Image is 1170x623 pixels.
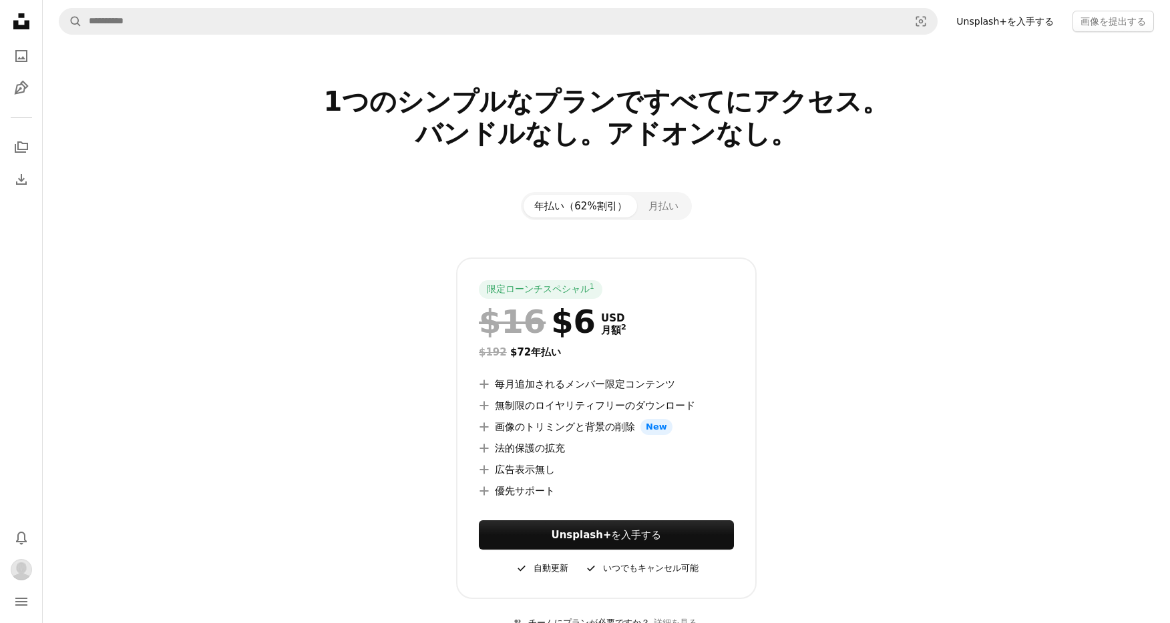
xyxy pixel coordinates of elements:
[524,195,637,217] button: 年払い（62%割引）
[601,312,626,324] span: USD
[479,304,546,339] span: $16
[479,398,734,414] li: 無制限のロイヤリティフリーのダウンロード
[479,344,734,360] div: $72 年払い
[59,8,938,35] form: サイト内でビジュアルを探す
[8,8,35,37] a: ホーム — Unsplash
[948,11,1062,32] a: Unsplash+を入手する
[590,282,594,290] sup: 1
[515,560,568,576] div: 自動更新
[479,419,734,435] li: 画像のトリミングと背景の削除
[8,588,35,615] button: メニュー
[479,304,596,339] div: $6
[8,524,35,551] button: 通知
[8,556,35,583] button: プロフィール
[479,376,734,392] li: 毎月追加されるメンバー限定コンテンツ
[8,75,35,101] a: イラスト
[601,324,626,336] span: 月額
[11,559,32,580] img: ユーザーRena Naritaのアバター
[638,195,689,217] button: 月払い
[479,520,734,550] a: Unsplash+を入手する
[59,9,82,34] button: Unsplashで検索する
[618,324,629,336] a: 2
[1072,11,1154,32] button: 画像を提出する
[905,9,937,34] button: ビジュアル検索
[552,529,612,541] strong: Unsplash+
[479,346,507,358] span: $192
[8,166,35,193] a: ダウンロード履歴
[8,43,35,69] a: 写真
[587,283,597,296] a: 1
[479,280,602,299] div: 限定ローンチスペシャル
[479,483,734,499] li: 優先サポート
[621,323,626,332] sup: 2
[176,85,1036,181] h2: 1つのシンプルなプランですべてにアクセス。 バンドルなし。アドオンなし。
[640,419,672,435] span: New
[479,440,734,456] li: 法的保護の拡充
[584,560,699,576] div: いつでもキャンセル可能
[8,134,35,161] a: コレクション
[479,462,734,478] li: 広告表示無し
